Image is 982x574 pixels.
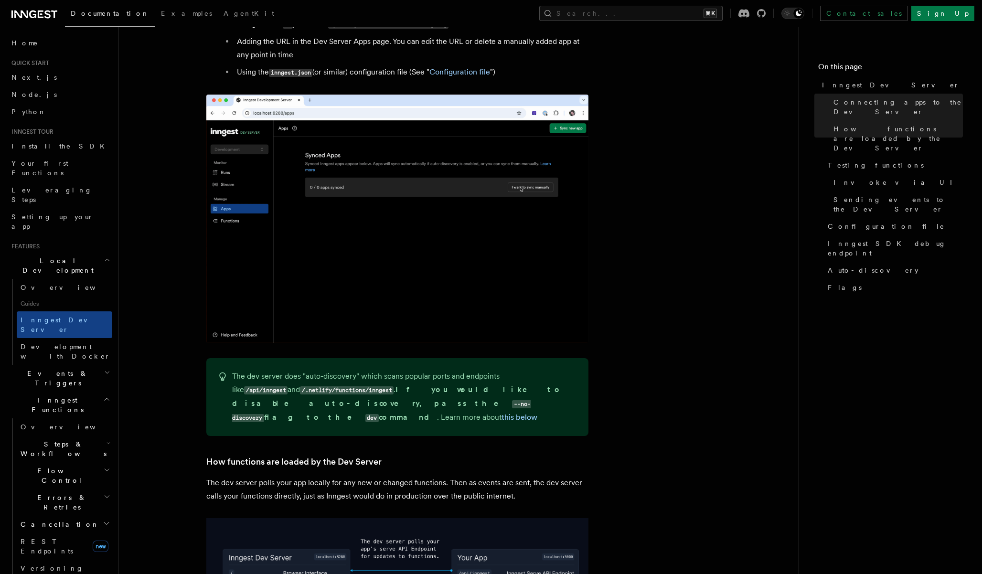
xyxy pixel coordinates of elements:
[17,533,112,560] a: REST Endpointsnew
[8,128,53,136] span: Inngest tour
[8,103,112,120] a: Python
[824,262,963,279] a: Auto-discovery
[21,564,84,572] span: Versioning
[218,3,280,26] a: AgentKit
[232,370,577,425] p: The dev server does "auto-discovery" which scans popular ports and endpoints like and . . Learn m...
[11,186,92,203] span: Leveraging Steps
[833,124,963,153] span: How functions are loaded by the Dev Server
[21,423,119,431] span: Overview
[21,316,102,333] span: Inngest Dev Server
[206,95,588,343] img: Dev Server demo manually syncing an app
[818,61,963,76] h4: On this page
[17,338,112,365] a: Development with Docker
[828,283,862,292] span: Flags
[11,159,68,177] span: Your first Functions
[8,34,112,52] a: Home
[8,392,112,418] button: Inngest Functions
[269,69,312,77] code: inngest.json
[17,516,112,533] button: Cancellation
[818,76,963,94] a: Inngest Dev Server
[300,386,394,394] code: /.netlify/functions/inngest
[11,108,46,116] span: Python
[8,208,112,235] a: Setting up your app
[8,243,40,250] span: Features
[17,466,104,485] span: Flow Control
[11,91,57,98] span: Node.js
[8,369,104,388] span: Events & Triggers
[781,8,804,19] button: Toggle dark mode
[234,35,588,62] li: Adding the URL in the Dev Server Apps page. You can edit the URL or delete a manually added app a...
[11,142,110,150] span: Install the SDK
[206,455,382,468] a: How functions are loaded by the Dev Server
[830,174,963,191] a: Invoke via UI
[11,213,94,230] span: Setting up your app
[8,181,112,208] a: Leveraging Steps
[8,395,103,415] span: Inngest Functions
[824,218,963,235] a: Configuration file
[365,414,379,422] code: dev
[17,279,112,296] a: Overview
[17,493,104,512] span: Errors & Retries
[65,3,155,27] a: Documentation
[8,279,112,365] div: Local Development
[206,476,588,503] p: The dev server polls your app locally for any new or changed functions. Then as events are sent, ...
[17,296,112,311] span: Guides
[704,9,717,18] kbd: ⌘K
[17,489,112,516] button: Errors & Retries
[93,541,108,552] span: new
[283,21,293,29] code: -u
[21,343,110,360] span: Development with Docker
[8,59,49,67] span: Quick start
[911,6,974,21] a: Sign Up
[830,191,963,218] a: Sending events to the Dev Server
[824,279,963,296] a: Flags
[11,38,38,48] span: Home
[8,365,112,392] button: Events & Triggers
[17,311,112,338] a: Inngest Dev Server
[232,400,531,422] code: --no-discovery
[17,520,99,529] span: Cancellation
[828,160,924,170] span: Testing functions
[328,21,448,29] code: npx inngest-cli@latest dev -u [URL]
[21,284,119,291] span: Overview
[17,439,107,458] span: Steps & Workflows
[828,266,918,275] span: Auto-discovery
[11,74,57,81] span: Next.js
[833,178,961,187] span: Invoke via UI
[17,436,112,462] button: Steps & Workflows
[830,94,963,120] a: Connecting apps to the Dev Server
[17,462,112,489] button: Flow Control
[71,10,149,17] span: Documentation
[8,256,104,275] span: Local Development
[830,120,963,157] a: How functions are loaded by the Dev Server
[429,67,490,76] a: Configuration file
[155,3,218,26] a: Examples
[502,413,537,422] a: this below
[244,386,288,394] code: /api/inngest
[833,97,963,117] span: Connecting apps to the Dev Server
[21,538,73,555] span: REST Endpoints
[822,80,960,90] span: Inngest Dev Server
[824,235,963,262] a: Inngest SDK debug endpoint
[161,10,212,17] span: Examples
[833,195,963,214] span: Sending events to the Dev Server
[8,69,112,86] a: Next.js
[17,418,112,436] a: Overview
[828,239,963,258] span: Inngest SDK debug endpoint
[234,65,588,79] li: Using the (or similar) configuration file (See " ")
[224,10,274,17] span: AgentKit
[8,86,112,103] a: Node.js
[8,252,112,279] button: Local Development
[539,6,723,21] button: Search...⌘K
[820,6,907,21] a: Contact sales
[8,138,112,155] a: Install the SDK
[8,155,112,181] a: Your first Functions
[232,385,562,422] strong: If you would like to disable auto-discovery, pass the flag to the command
[824,157,963,174] a: Testing functions
[828,222,945,231] span: Configuration file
